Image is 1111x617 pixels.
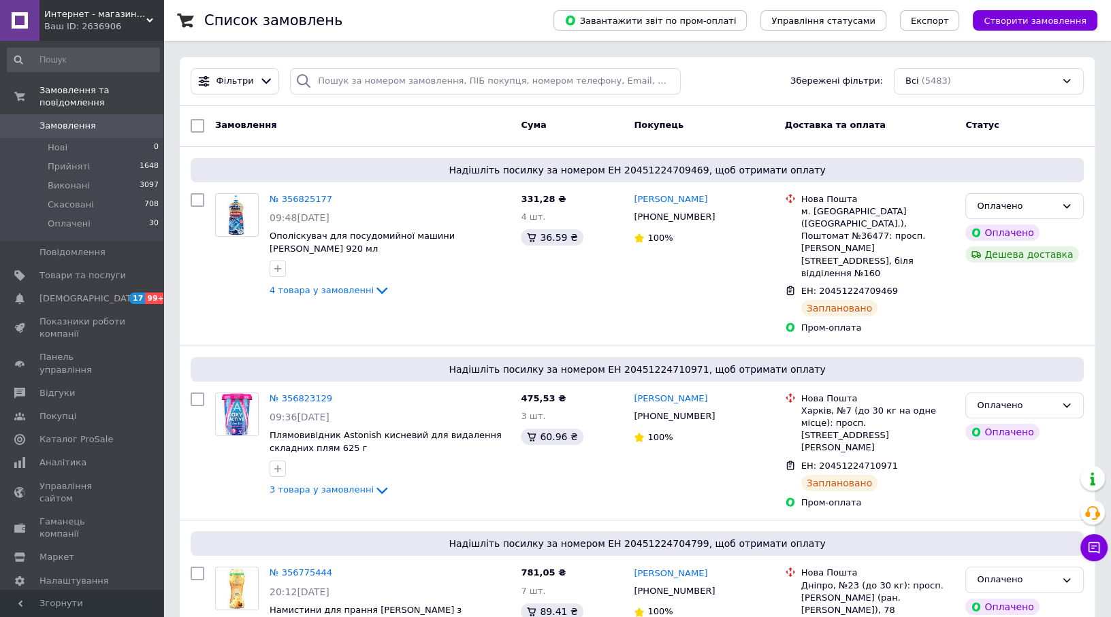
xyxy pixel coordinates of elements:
[215,393,259,436] a: Фото товару
[634,393,707,405] a: [PERSON_NAME]
[270,194,332,204] a: № 356825177
[270,484,374,495] span: 3 товара у замовленні
[39,575,109,587] span: Налаштування
[224,194,250,236] img: Фото товару
[785,120,886,130] span: Доставка та оплата
[521,120,546,130] span: Cума
[977,573,1056,587] div: Оплачено
[270,412,329,422] span: 09:36[DATE]
[521,429,583,445] div: 60.96 ₴
[39,316,126,340] span: Показники роботи компанії
[149,218,159,230] span: 30
[801,461,898,471] span: ЕН: 20451224710971
[48,180,90,192] span: Виконані
[984,16,1086,26] span: Створити замовлення
[801,193,955,205] div: Нова Пошта
[215,567,259,610] a: Фото товару
[48,161,90,173] span: Прийняті
[270,430,502,453] a: Плямовивідник Astonish кисневий для видалення складних плям 625 г
[771,16,875,26] span: Управління статусами
[44,8,146,20] span: Интернет - магазин 24x7
[270,231,455,254] a: Ополіскувач для посудомийної машини [PERSON_NAME] 920 мл
[129,293,145,304] span: 17
[959,15,1097,25] a: Створити замовлення
[204,12,342,29] h1: Список замовлень
[1080,534,1108,561] button: Чат з покупцем
[7,48,160,72] input: Пошук
[521,393,566,403] span: 475,53 ₴
[144,199,159,211] span: 708
[521,411,545,421] span: 3 шт.
[973,10,1097,31] button: Створити замовлення
[647,606,673,616] span: 100%
[39,410,76,422] span: Покупці
[270,393,332,403] a: № 356823129
[270,285,390,295] a: 4 товара у замовленні
[39,433,113,446] span: Каталог ProSale
[48,141,67,154] span: Нові
[154,141,159,154] span: 0
[801,497,955,509] div: Пром-оплата
[48,199,94,211] span: Скасовані
[631,407,718,425] div: [PHONE_NUMBER]
[39,516,126,540] span: Гаманець компанії
[227,567,247,610] img: Фото товару
[977,399,1056,413] div: Оплачено
[634,193,707,206] a: [PERSON_NAME]
[553,10,747,31] button: Завантажити звіт по пром-оплаті
[911,16,949,26] span: Експорт
[521,194,566,204] span: 331,28 ₴
[900,10,960,31] button: Експорт
[965,424,1039,440] div: Оплачено
[647,233,673,243] span: 100%
[634,120,683,130] span: Покупець
[965,120,999,130] span: Статус
[216,75,254,88] span: Фільтри
[634,567,707,580] a: [PERSON_NAME]
[760,10,886,31] button: Управління статусами
[48,218,91,230] span: Оплачені
[801,580,955,617] div: Дніпро, №23 (до 30 кг): просп. [PERSON_NAME] (ран. [PERSON_NAME]), 78
[39,387,75,399] span: Відгуки
[196,537,1078,550] span: Надішліть посилку за номером ЕН 20451224704799, щоб отримати оплату
[801,405,955,454] div: Харків, №7 (до 30 кг на одне місце): просп. [STREET_ADDRESS][PERSON_NAME]
[801,322,955,334] div: Пром-оплата
[140,161,159,173] span: 1648
[564,14,736,27] span: Завантажити звіт по пром-оплаті
[215,193,259,237] a: Фото товару
[39,351,126,376] span: Панель управління
[801,393,955,405] div: Нова Пошта
[521,229,583,246] div: 36.59 ₴
[196,163,1078,177] span: Надішліть посилку за номером ЕН 20451224709469, щоб отримати оплату
[39,120,96,132] span: Замовлення
[521,567,566,578] span: 781,05 ₴
[39,269,126,282] span: Товари та послуги
[965,599,1039,615] div: Оплачено
[39,551,74,563] span: Маркет
[790,75,883,88] span: Збережені фільтри:
[801,567,955,579] div: Нова Пошта
[631,582,718,600] div: [PHONE_NUMBER]
[631,208,718,226] div: [PHONE_NUMBER]
[290,68,681,95] input: Пошук за номером замовлення, ПІБ покупця, номером телефону, Email, номером накладної
[977,199,1056,214] div: Оплачено
[801,475,878,491] div: Заплановано
[196,363,1078,376] span: Надішліть посилку за номером ЕН 20451224710971, щоб отримати оплату
[215,120,276,130] span: Замовлення
[922,76,951,86] span: (5483)
[270,586,329,597] span: 20:12[DATE]
[39,480,126,505] span: Управління сайтом
[270,484,390,495] a: 3 товара у замовленні
[801,286,898,296] span: ЕН: 20451224709469
[801,205,955,280] div: м. [GEOGRAPHIC_DATA] ([GEOGRAPHIC_DATA].), Поштомат №36477: просп. [PERSON_NAME][STREET_ADDRESS],...
[140,180,159,192] span: 3097
[270,212,329,223] span: 09:48[DATE]
[270,285,374,295] span: 4 товара у замовленні
[521,586,545,596] span: 7 шт.
[39,246,106,259] span: Повідомлення
[145,293,167,304] span: 99+
[647,432,673,442] span: 100%
[905,75,919,88] span: Всі
[221,393,253,435] img: Фото товару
